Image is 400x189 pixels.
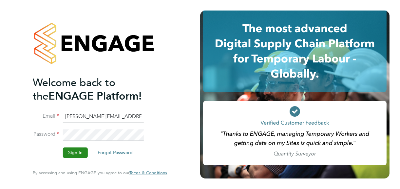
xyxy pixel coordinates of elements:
[33,76,115,103] span: Welcome back to the
[63,148,88,158] button: Sign In
[33,131,59,138] label: Password
[33,113,59,120] label: Email
[63,111,144,123] input: Enter your work email...
[129,171,167,176] a: Terms & Conditions
[92,148,138,158] button: Forgot Password
[33,170,167,176] span: By accessing and using ENGAGE you agree to our
[33,76,161,103] h2: ENGAGE Platform!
